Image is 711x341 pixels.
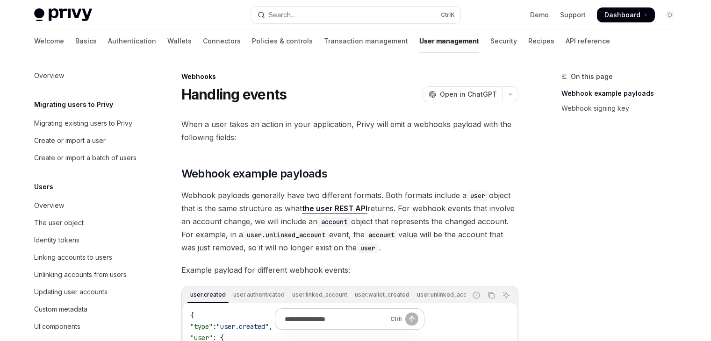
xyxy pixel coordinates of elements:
a: Transaction management [324,30,408,52]
button: Open in ChatGPT [423,86,503,102]
div: Custom metadata [34,304,87,315]
a: Migrating existing users to Privy [27,115,146,132]
a: Overview [27,197,146,214]
a: Authentication [108,30,156,52]
div: Overview [34,200,64,211]
span: Dashboard [604,10,640,20]
img: light logo [34,8,92,21]
a: User management [419,30,479,52]
h5: Migrating users to Privy [34,99,113,110]
span: Webhook example payloads [181,166,328,181]
a: Linking accounts to users [27,249,146,266]
div: user.unlinked_account [414,289,481,300]
button: Report incorrect code [470,289,482,301]
div: Overview [34,70,64,81]
code: user [467,191,489,201]
a: API reference [566,30,610,52]
a: Security [490,30,517,52]
h5: Users [34,181,53,192]
a: The user object [27,214,146,231]
span: Ctrl K [441,11,455,19]
div: user.linked_account [289,289,350,300]
button: Send message [405,313,418,326]
div: Migrating existing users to Privy [34,118,132,129]
a: Support [560,10,586,20]
a: Custom metadata [27,301,146,318]
div: UI components [34,321,80,332]
code: user.unlinked_account [243,230,329,240]
span: Webhook payloads generally have two different formats. Both formats include a object that is the ... [181,189,518,254]
div: user.authenticated [230,289,287,300]
a: UI components [27,318,146,335]
div: The user object [34,217,84,228]
button: Ask AI [500,289,512,301]
div: Create or import a batch of users [34,152,136,163]
a: the user REST API [302,204,367,213]
button: Open search [251,7,460,23]
a: Connectors [203,30,241,52]
code: account [365,230,398,240]
div: user.wallet_created [352,289,412,300]
div: user.created [187,289,229,300]
span: When a user takes an action in your application, Privy will emit a webhooks payload with the foll... [181,118,518,144]
a: Recipes [528,30,554,52]
input: Ask a question... [285,309,387,329]
div: Create or import a user [34,135,106,146]
div: Identity tokens [34,234,79,246]
a: Dashboard [597,7,655,22]
a: Updating user accounts [27,284,146,300]
a: Basics [75,30,97,52]
div: Search... [269,9,295,21]
a: Create or import a batch of users [27,149,146,166]
code: account [317,217,351,227]
a: Welcome [34,30,64,52]
button: Copy the contents from the code block [485,289,497,301]
div: Webhooks [181,72,518,81]
div: Unlinking accounts from users [34,269,127,280]
a: Overview [27,67,146,84]
code: user [357,243,379,253]
a: Identity tokens [27,232,146,249]
a: Webhook signing key [561,101,685,116]
button: Toggle dark mode [662,7,677,22]
span: On this page [571,71,613,82]
a: Demo [530,10,549,20]
a: Policies & controls [252,30,313,52]
a: Wallets [167,30,192,52]
a: Webhook example payloads [561,86,685,101]
h1: Handling events [181,86,287,103]
div: Updating user accounts [34,286,108,298]
a: Unlinking accounts from users [27,266,146,283]
a: Create or import a user [27,132,146,149]
span: Example payload for different webhook events: [181,263,518,277]
div: Linking accounts to users [34,252,112,263]
span: Open in ChatGPT [440,90,497,99]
